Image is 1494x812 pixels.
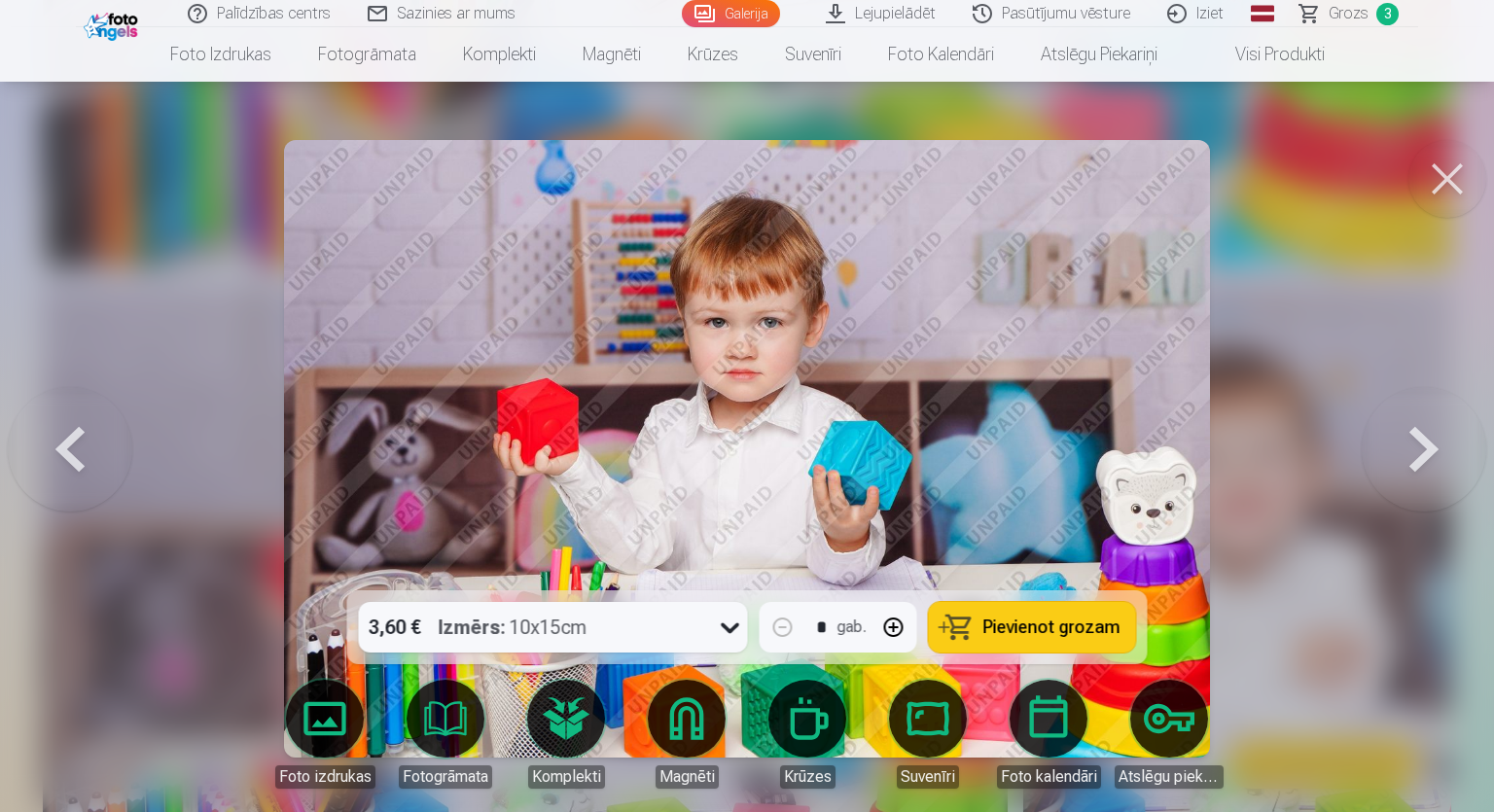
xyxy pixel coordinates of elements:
[440,27,559,82] a: Komplekti
[275,765,375,789] div: Foto izdrukas
[528,765,605,789] div: Komplekti
[1115,680,1224,789] a: Atslēgu piekariņi
[865,27,1017,82] a: Foto kalendāri
[439,602,587,653] div: 10x15cm
[753,680,862,789] a: Krūzes
[1181,27,1348,82] a: Visi produkti
[762,27,865,82] a: Suvenīri
[1329,2,1369,25] span: Grozs
[359,602,431,653] div: 3,60 €
[84,8,143,41] img: /fa1
[295,27,440,82] a: Fotogrāmata
[873,680,982,789] a: Suvenīri
[897,765,959,789] div: Suvenīri
[1017,27,1181,82] a: Atslēgu piekariņi
[439,614,506,641] strong: Izmērs :
[147,27,295,82] a: Foto izdrukas
[656,765,719,789] div: Magnēti
[559,27,664,82] a: Magnēti
[664,27,762,82] a: Krūzes
[837,616,867,639] div: gab.
[399,765,492,789] div: Fotogrāmata
[270,680,379,789] a: Foto izdrukas
[997,765,1101,789] div: Foto kalendāri
[929,602,1136,653] button: Pievienot grozam
[632,680,741,789] a: Magnēti
[994,680,1103,789] a: Foto kalendāri
[1115,765,1224,789] div: Atslēgu piekariņi
[1376,3,1399,25] span: 3
[512,680,621,789] a: Komplekti
[391,680,500,789] a: Fotogrāmata
[983,618,1120,636] span: Pievienot grozam
[780,765,836,789] div: Krūzes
